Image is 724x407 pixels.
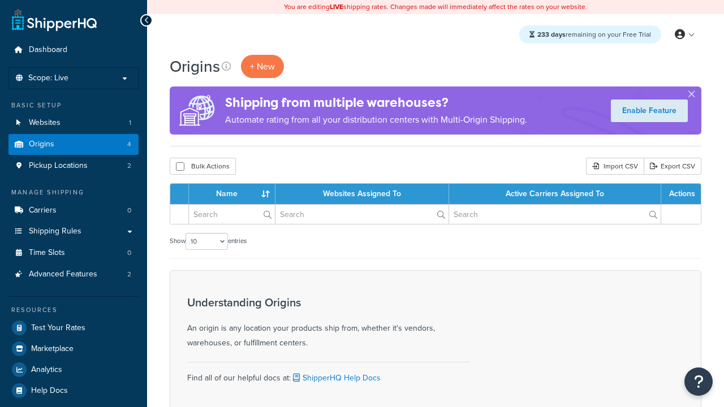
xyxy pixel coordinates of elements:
[8,134,139,155] li: Origins
[8,112,139,133] a: Websites 1
[241,55,284,78] a: + New
[8,155,139,176] a: Pickup Locations 2
[170,233,247,250] label: Show entries
[12,8,97,31] a: ShipperHQ Home
[684,367,713,396] button: Open Resource Center
[611,99,688,122] a: Enable Feature
[29,140,54,149] span: Origins
[8,305,139,315] div: Resources
[8,155,139,176] li: Pickup Locations
[127,206,131,215] span: 0
[537,29,566,40] strong: 233 days
[275,205,449,224] input: Search
[28,73,68,83] span: Scope: Live
[127,248,131,258] span: 0
[8,360,139,380] a: Analytics
[29,248,65,258] span: Time Slots
[8,264,139,285] a: Advanced Features 2
[127,140,131,149] span: 4
[29,118,61,128] span: Websites
[8,101,139,110] div: Basic Setup
[186,233,228,250] select: Showentries
[8,339,139,359] a: Marketplace
[187,296,470,350] div: An origin is any location your products ship from, whether it's vendors, warehouses, or fulfillme...
[8,40,139,60] a: Dashboard
[8,243,139,263] li: Time Slots
[8,221,139,242] a: Shipping Rules
[8,318,139,338] a: Test Your Rates
[8,243,139,263] a: Time Slots 0
[29,227,81,236] span: Shipping Rules
[189,205,275,224] input: Search
[29,45,67,55] span: Dashboard
[644,158,701,175] a: Export CSV
[586,158,644,175] div: Import CSV
[170,158,236,175] button: Bulk Actions
[291,372,381,384] a: ShipperHQ Help Docs
[8,134,139,155] a: Origins 4
[31,365,62,375] span: Analytics
[127,270,131,279] span: 2
[31,323,85,333] span: Test Your Rates
[449,184,661,204] th: Active Carriers Assigned To
[31,386,68,396] span: Help Docs
[170,86,225,135] img: ad-origins-multi-dfa493678c5a35abed25fd24b4b8a3fa3505936ce257c16c00bdefe2f3200be3.png
[519,25,661,44] div: remaining on your Free Trial
[187,296,470,309] h3: Understanding Origins
[8,188,139,197] div: Manage Shipping
[127,161,131,171] span: 2
[275,184,449,204] th: Websites Assigned To
[225,93,527,112] h4: Shipping from multiple warehouses?
[8,380,139,401] a: Help Docs
[250,60,275,73] span: + New
[29,270,97,279] span: Advanced Features
[8,200,139,221] li: Carriers
[170,55,220,77] h1: Origins
[225,112,527,128] p: Automate rating from all your distribution centers with Multi-Origin Shipping.
[129,118,131,128] span: 1
[29,206,57,215] span: Carriers
[330,2,343,12] b: LIVE
[189,184,275,204] th: Name
[8,200,139,221] a: Carriers 0
[29,161,88,171] span: Pickup Locations
[187,362,470,386] div: Find all of our helpful docs at:
[661,184,701,204] th: Actions
[8,112,139,133] li: Websites
[31,344,74,354] span: Marketplace
[8,264,139,285] li: Advanced Features
[449,205,661,224] input: Search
